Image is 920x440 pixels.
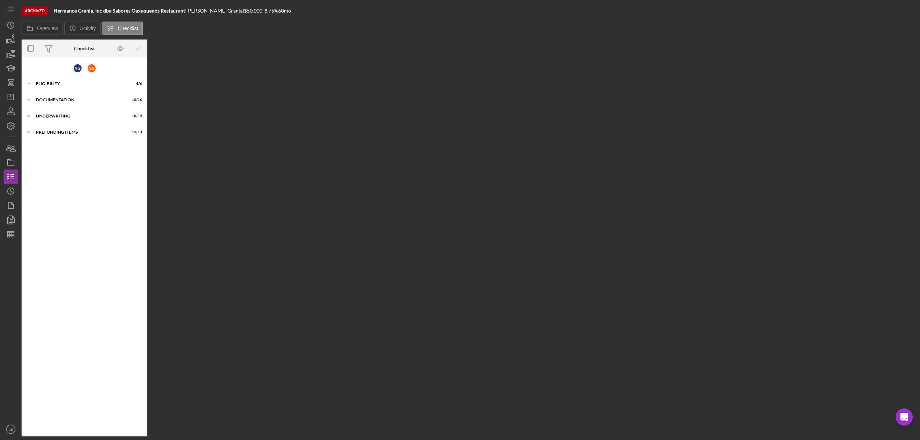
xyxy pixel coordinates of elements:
[36,98,124,102] div: Documentation
[22,6,48,15] div: Archived
[37,26,58,31] label: Overview
[278,8,291,14] div: 60 mo
[74,64,82,72] div: V G
[9,427,13,431] text: AE
[4,422,18,436] button: AE
[36,130,124,134] div: Prefunding Items
[129,98,142,102] div: 16 / 16
[22,22,63,35] button: Overview
[80,26,96,31] label: Activity
[129,82,142,86] div: 6 / 6
[102,22,143,35] button: Checklist
[187,8,244,14] div: [PERSON_NAME] Granja |
[129,130,142,134] div: 13 / 13
[896,408,913,426] div: Open Intercom Messenger
[54,8,187,14] div: |
[88,64,96,72] div: G G
[36,82,124,86] div: Eligibility
[64,22,100,35] button: Activity
[264,8,278,14] div: 8.75 %
[244,8,264,14] div: $50,000
[54,8,185,14] b: Hermanos Granja, Inc dba Sabores Oaxaquenos Restaurant
[129,114,142,118] div: 10 / 14
[74,46,95,51] div: Checklist
[118,26,138,31] label: Checklist
[36,114,124,118] div: Underwriting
